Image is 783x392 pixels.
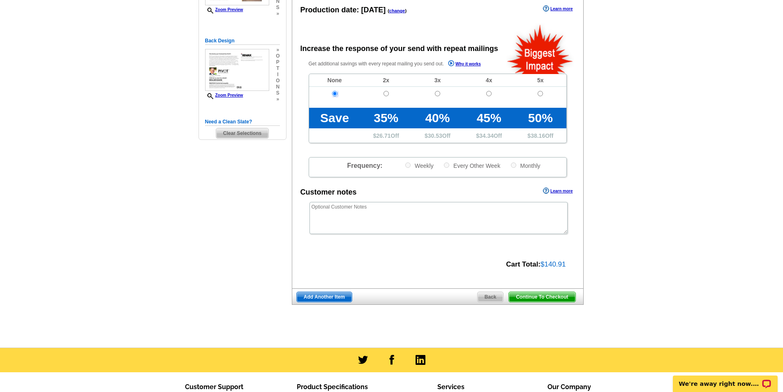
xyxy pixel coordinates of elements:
[276,96,279,102] span: »
[216,128,268,138] span: Clear Selections
[404,162,434,169] label: Weekly
[506,23,574,74] img: biggestImpact.png
[478,292,504,302] span: Back
[276,53,279,59] span: o
[300,187,357,198] div: Customer notes
[297,292,352,302] span: Add Another Item
[412,108,463,128] td: 40%
[477,292,504,302] a: Back
[412,74,463,87] td: 3x
[276,65,279,72] span: t
[506,260,540,268] strong: Cart Total:
[511,162,516,168] input: Monthly
[309,59,499,69] p: Get additional savings with every repeat mailing you send out.
[296,292,352,302] a: Add Another Item
[515,128,566,143] td: $ Off
[428,132,442,139] span: 30.53
[444,162,449,168] input: Every Other Week
[361,6,386,14] span: [DATE]
[300,43,498,54] div: Increase the response of your send with repeat mailings
[463,108,515,128] td: 45%
[388,8,407,13] span: ( )
[300,5,407,16] div: Production date:
[443,162,500,169] label: Every Other Week
[276,59,279,65] span: p
[276,11,279,17] span: »
[347,162,382,169] span: Frequency:
[543,5,573,12] a: Learn more
[360,128,412,143] td: $ Off
[205,93,243,97] a: Zoom Preview
[309,108,360,128] td: Save
[360,108,412,128] td: 35%
[185,383,243,391] span: Customer Support
[668,366,783,392] iframe: LiveChat chat widget
[276,84,279,90] span: n
[205,37,280,45] h5: Back Design
[463,74,515,87] td: 4x
[540,260,566,268] span: $140.91
[205,7,243,12] a: Zoom Preview
[276,90,279,96] span: s
[531,132,545,139] span: 38.16
[515,74,566,87] td: 5x
[276,5,279,11] span: s
[376,132,391,139] span: 26.71
[276,47,279,53] span: »
[276,72,279,78] span: i
[412,128,463,143] td: $ Off
[543,188,573,194] a: Learn more
[510,162,540,169] label: Monthly
[389,8,405,13] a: change
[309,74,360,87] td: None
[205,49,269,91] img: small-thumb.jpg
[437,383,464,391] span: Services
[276,78,279,84] span: o
[479,132,494,139] span: 34.34
[448,60,481,69] a: Why it works
[405,162,411,168] input: Weekly
[547,383,591,391] span: Our Company
[205,118,280,126] h5: Need a Clean Slate?
[297,383,368,391] span: Product Specifications
[463,128,515,143] td: $ Off
[509,292,575,302] span: Continue To Checkout
[515,108,566,128] td: 50%
[360,74,412,87] td: 2x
